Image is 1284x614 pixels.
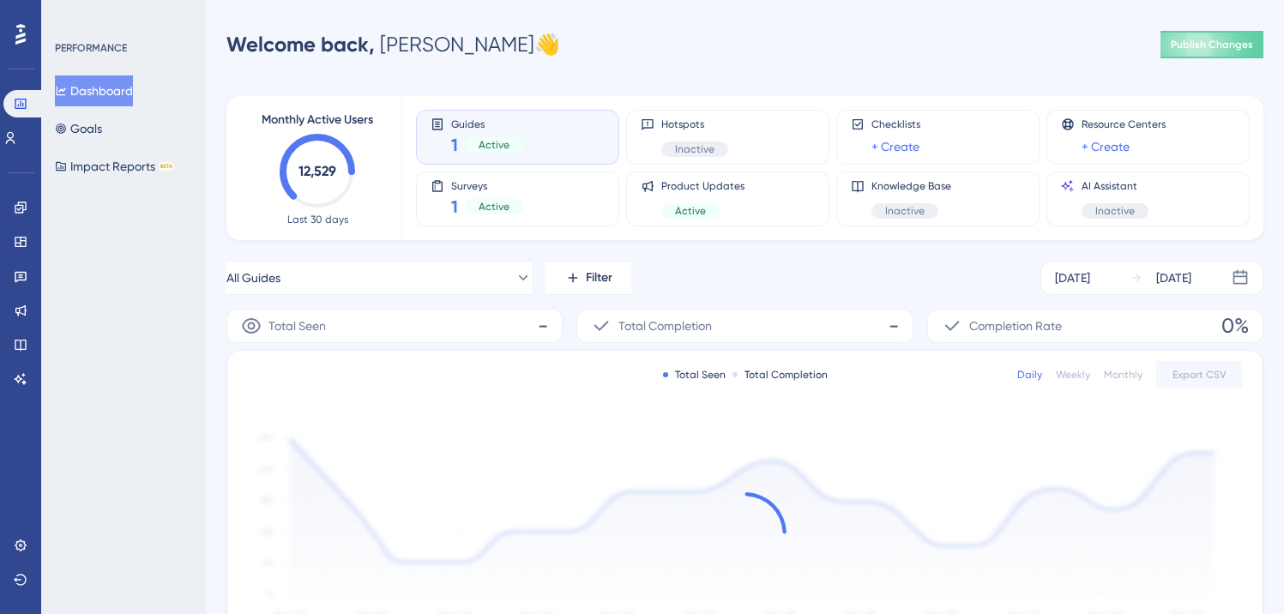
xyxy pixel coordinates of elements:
[298,163,336,179] text: 12,529
[1172,368,1227,382] span: Export CSV
[889,312,899,340] span: -
[1017,368,1042,382] div: Daily
[1082,179,1148,193] span: AI Assistant
[451,195,458,219] span: 1
[1082,136,1130,157] a: + Create
[1055,268,1090,288] div: [DATE]
[885,204,925,218] span: Inactive
[871,117,920,131] span: Checklists
[451,133,458,157] span: 1
[479,200,509,214] span: Active
[55,75,133,106] button: Dashboard
[732,368,828,382] div: Total Completion
[226,261,532,295] button: All Guides
[55,41,127,55] div: PERFORMANCE
[675,204,706,218] span: Active
[586,268,612,288] span: Filter
[1095,204,1135,218] span: Inactive
[661,117,728,131] span: Hotspots
[451,179,523,191] span: Surveys
[871,179,951,193] span: Knowledge Base
[1156,268,1191,288] div: [DATE]
[55,113,102,144] button: Goals
[1082,117,1166,131] span: Resource Centers
[1104,368,1142,382] div: Monthly
[675,142,714,156] span: Inactive
[871,136,919,157] a: + Create
[663,368,726,382] div: Total Seen
[226,268,280,288] span: All Guides
[1056,368,1090,382] div: Weekly
[226,32,375,57] span: Welcome back,
[969,316,1062,336] span: Completion Rate
[268,316,326,336] span: Total Seen
[661,179,744,193] span: Product Updates
[479,138,509,152] span: Active
[538,312,548,340] span: -
[55,151,174,182] button: Impact ReportsBETA
[159,162,174,171] div: BETA
[226,31,560,58] div: [PERSON_NAME] 👋
[546,261,631,295] button: Filter
[287,213,348,226] span: Last 30 days
[1156,361,1242,388] button: Export CSV
[618,316,712,336] span: Total Completion
[1221,312,1249,340] span: 0%
[262,110,373,130] span: Monthly Active Users
[451,117,523,129] span: Guides
[1160,31,1263,58] button: Publish Changes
